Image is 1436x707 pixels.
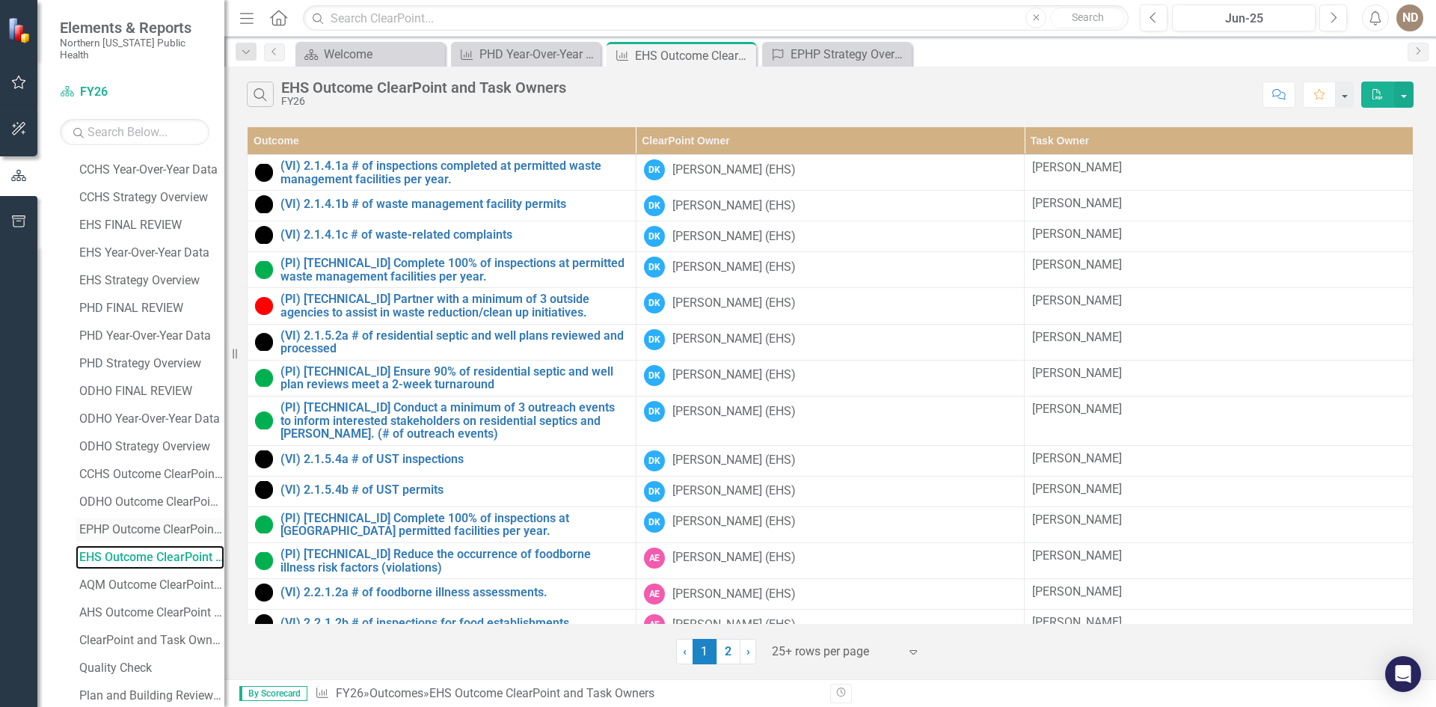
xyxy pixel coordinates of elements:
[79,191,224,204] div: CCHS Strategy Overview
[255,195,273,213] img: Volume Indicator
[1032,548,1405,565] div: [PERSON_NAME]
[280,586,628,599] a: (VI) 2.2.1.2a # of foodborne illness assessments.
[79,551,224,564] div: EHS Outcome ClearPoint and Task Owners
[79,246,224,260] div: EHS Year-Over-Year Data
[76,352,224,376] a: PHD Strategy Overview
[693,639,717,664] span: 1
[76,656,224,680] a: Quality Check
[672,198,796,215] div: [PERSON_NAME] (EHS)
[239,686,307,701] span: By Scorecard
[248,506,636,542] td: Double-Click to Edit Right Click for Context Menu
[672,586,796,603] div: [PERSON_NAME] (EHS)
[79,274,224,287] div: EHS Strategy Overview
[672,228,796,245] div: [PERSON_NAME] (EHS)
[1032,159,1405,177] div: [PERSON_NAME]
[255,411,273,429] img: On Target
[79,412,224,426] div: ODHO Year-Over-Year Data
[60,84,209,101] a: FY26
[672,295,796,312] div: [PERSON_NAME] (EHS)
[76,269,224,293] a: EHS Strategy Overview
[717,639,740,664] a: 2
[76,407,224,431] a: ODHO Year-Over-Year Data
[76,324,224,348] a: PHD Year-Over-Year Data
[280,293,628,319] a: (PI) [TECHNICAL_ID] Partner with a minimum of 3 outside agencies to assist in waste reduction/cle...
[429,686,654,700] div: EHS Outcome ClearPoint and Task Owners
[248,610,636,640] td: Double-Click to Edit Right Click for Context Menu
[1032,226,1405,243] div: [PERSON_NAME]
[644,614,665,635] div: AE
[79,440,224,453] div: ODHO Strategy Overview
[644,584,665,605] div: AE
[1032,512,1405,529] div: [PERSON_NAME]
[672,331,796,348] div: [PERSON_NAME] (EHS)
[255,515,273,533] img: On Target
[1172,4,1316,31] button: Jun-25
[255,481,273,499] img: Volume Indicator
[1072,11,1104,23] span: Search
[255,164,273,182] img: Volume Indicator
[280,453,628,466] a: (VI) 2.1.5.4a # of UST inspections
[76,158,224,182] a: CCHS Year-Over-Year Data
[255,226,273,244] img: Volume Indicator
[644,226,665,247] div: DK
[79,523,224,536] div: EPHP Outcome ClearPoint and Task Owners
[479,45,597,64] div: PHD Year-Over-Year Data
[672,162,796,179] div: [PERSON_NAME] (EHS)
[79,606,224,619] div: AHS Outcome ClearPoint and Task Owners
[1385,656,1421,692] div: Open Intercom Messenger
[248,579,636,610] td: Double-Click to Edit Right Click for Context Menu
[60,119,209,145] input: Search Below...
[672,513,796,530] div: [PERSON_NAME] (EHS)
[1396,4,1423,31] button: ND
[76,518,224,542] a: EPHP Outcome ClearPoint and Task Owners
[255,552,273,570] img: On Target
[76,601,224,625] a: AHS Outcome ClearPoint and Task Owners
[324,45,441,64] div: Welcome
[248,324,636,360] td: Double-Click to Edit Right Click for Context Menu
[1032,365,1405,382] div: [PERSON_NAME]
[280,401,628,441] a: (PI) [TECHNICAL_ID] Conduct a minimum of 3 outreach events to inform interested stakeholders on r...
[683,644,687,658] span: ‹
[791,45,908,64] div: EPHP Strategy Overview
[76,379,224,403] a: ODHO FINAL REVIEW
[76,490,224,514] a: ODHO Outcome ClearPoint and Task Owners
[76,186,224,209] a: CCHS Strategy Overview
[315,685,819,703] div: » »
[248,360,636,396] td: Double-Click to Edit Right Click for Context Menu
[644,195,665,216] div: DK
[76,435,224,459] a: ODHO Strategy Overview
[248,191,636,221] td: Double-Click to Edit Right Click for Context Menu
[248,542,636,578] td: Double-Click to Edit Right Click for Context Menu
[1177,10,1310,28] div: Jun-25
[1032,584,1405,601] div: [PERSON_NAME]
[248,221,636,252] td: Double-Click to Edit Right Click for Context Menu
[76,545,224,569] a: EHS Outcome ClearPoint and Task Owners
[248,476,636,506] td: Double-Click to Edit Right Click for Context Menu
[255,297,273,315] img: Off Target
[1032,450,1405,468] div: [PERSON_NAME]
[79,357,224,370] div: PHD Strategy Overview
[644,159,665,180] div: DK
[281,79,566,96] div: EHS Outcome ClearPoint and Task Owners
[644,548,665,569] div: AE
[60,19,209,37] span: Elements & Reports
[1032,293,1405,310] div: [PERSON_NAME]
[644,512,665,533] div: DK
[1032,614,1405,631] div: [PERSON_NAME]
[76,213,224,237] a: EHS FINAL REVIEW
[60,37,209,61] small: Northern [US_STATE] Public Health
[303,5,1129,31] input: Search ClearPoint...
[79,689,224,703] div: Plan and Building Reviews Completed
[281,96,566,107] div: FY26
[766,45,908,64] a: EPHP Strategy Overview
[76,628,224,652] a: ClearPoint and Task Owners
[79,634,224,647] div: ClearPoint and Task Owners
[1050,7,1125,28] button: Search
[746,644,750,658] span: ›
[280,512,628,538] a: (PI) [TECHNICAL_ID] Complete 100% of inspections at [GEOGRAPHIC_DATA] permitted facilities per year.
[79,218,224,232] div: EHS FINAL REVIEW
[255,614,273,632] img: Volume Indicator
[76,296,224,320] a: PHD FINAL REVIEW
[672,403,796,420] div: [PERSON_NAME] (EHS)
[644,257,665,278] div: DK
